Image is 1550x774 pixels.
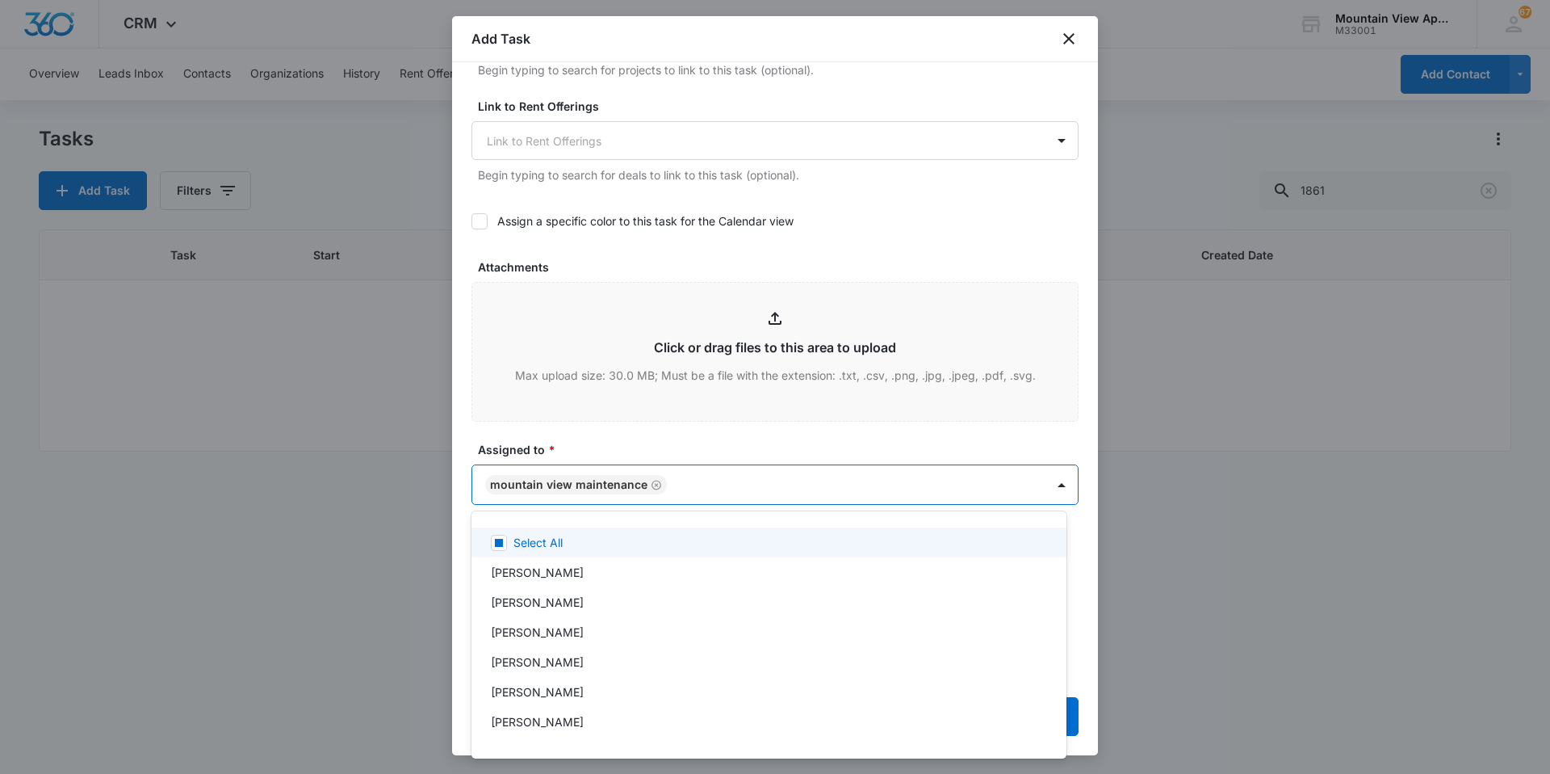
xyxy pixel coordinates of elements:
p: [PERSON_NAME] [491,564,584,581]
p: [PERSON_NAME] [491,594,584,611]
p: [PERSON_NAME] [491,684,584,700]
p: [PERSON_NAME] [491,713,584,730]
p: Select All [513,534,563,551]
p: [PERSON_NAME] [491,624,584,641]
p: [PERSON_NAME] [491,743,584,760]
p: [PERSON_NAME] [491,654,584,671]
